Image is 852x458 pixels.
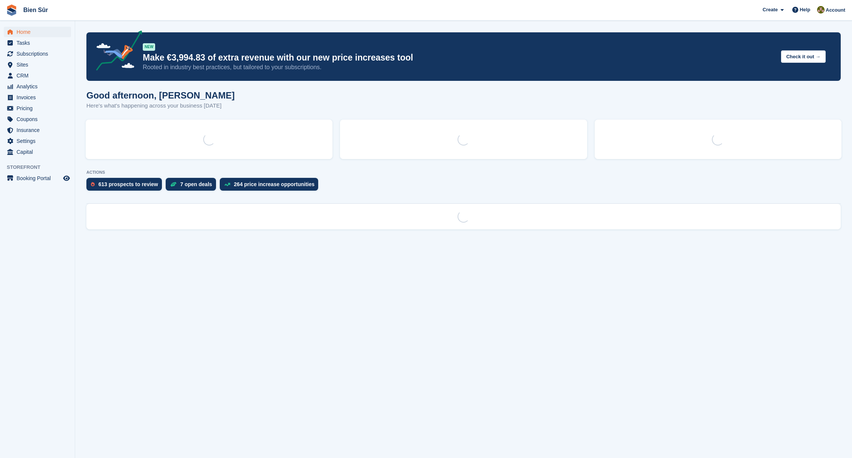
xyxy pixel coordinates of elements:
[4,147,71,157] a: menu
[17,103,62,114] span: Pricing
[86,102,235,110] p: Here's what's happening across your business [DATE]
[91,182,95,187] img: prospect-51fa495bee0391a8d652442698ab0144808aea92771e9ea1ae160a38d050c398.svg
[4,173,71,184] a: menu
[17,136,62,146] span: Settings
[4,114,71,124] a: menu
[7,164,75,171] span: Storefront
[17,70,62,81] span: CRM
[17,147,62,157] span: Capital
[20,4,51,16] a: Bien Sûr
[4,125,71,135] a: menu
[86,170,841,175] p: ACTIONS
[4,49,71,59] a: menu
[17,114,62,124] span: Coupons
[781,50,826,63] button: Check it out →
[6,5,17,16] img: stora-icon-8386f47178a22dfd0bd8f6a31ec36ba5ce8667c1dd55bd0f319d3a0aa187defe.svg
[17,125,62,135] span: Insurance
[4,136,71,146] a: menu
[234,181,315,187] div: 264 price increase opportunities
[17,81,62,92] span: Analytics
[180,181,212,187] div: 7 open deals
[4,27,71,37] a: menu
[224,183,230,186] img: price_increase_opportunities-93ffe204e8149a01c8c9dc8f82e8f89637d9d84a8eef4429ea346261dce0b2c0.svg
[166,178,220,194] a: 7 open deals
[86,90,235,100] h1: Good afternoon, [PERSON_NAME]
[4,81,71,92] a: menu
[86,178,166,194] a: 613 prospects to review
[17,59,62,70] span: Sites
[4,59,71,70] a: menu
[17,173,62,184] span: Booking Portal
[800,6,810,14] span: Help
[98,181,158,187] div: 613 prospects to review
[17,92,62,103] span: Invoices
[62,174,71,183] a: Preview store
[4,92,71,103] a: menu
[170,182,177,187] img: deal-1b604bf984904fb50ccaf53a9ad4b4a5d6e5aea283cecdc64d6e3604feb123c2.svg
[826,6,845,14] span: Account
[763,6,778,14] span: Create
[90,30,142,73] img: price-adjustments-announcement-icon-8257ccfd72463d97f412b2fc003d46551f7dbcb40ab6d574587a9cd5c0d94...
[4,38,71,48] a: menu
[143,52,775,63] p: Make €3,994.83 of extra revenue with our new price increases tool
[143,43,155,51] div: NEW
[220,178,322,194] a: 264 price increase opportunities
[143,63,775,71] p: Rooted in industry best practices, but tailored to your subscriptions.
[17,27,62,37] span: Home
[817,6,825,14] img: Matthieu Burnand
[17,38,62,48] span: Tasks
[17,49,62,59] span: Subscriptions
[4,103,71,114] a: menu
[4,70,71,81] a: menu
